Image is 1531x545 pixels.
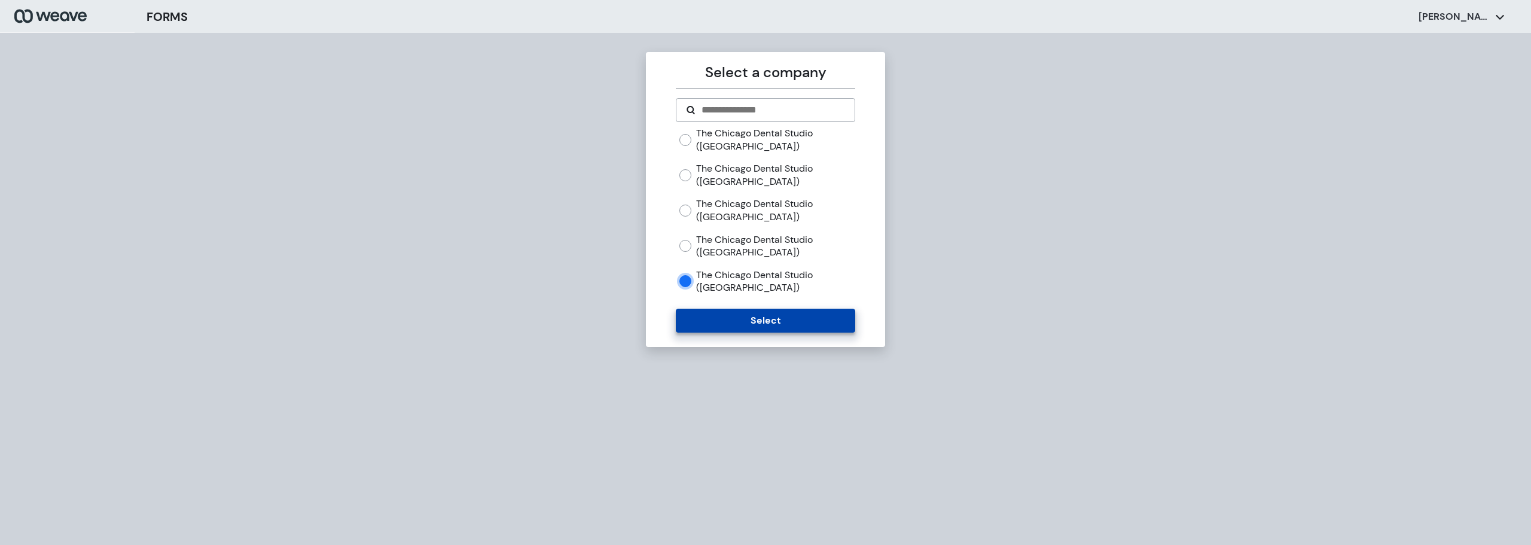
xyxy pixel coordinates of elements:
[696,127,855,153] label: The Chicago Dental Studio ([GEOGRAPHIC_DATA])
[700,103,844,117] input: Search
[147,8,188,26] h3: FORMS
[696,269,855,294] label: The Chicago Dental Studio ([GEOGRAPHIC_DATA])
[676,309,855,333] button: Select
[696,233,855,259] label: The Chicago Dental Studio ([GEOGRAPHIC_DATA])
[676,62,855,83] p: Select a company
[696,197,855,223] label: The Chicago Dental Studio ([GEOGRAPHIC_DATA])
[1419,10,1490,23] p: [PERSON_NAME]
[696,162,855,188] label: The Chicago Dental Studio ([GEOGRAPHIC_DATA])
